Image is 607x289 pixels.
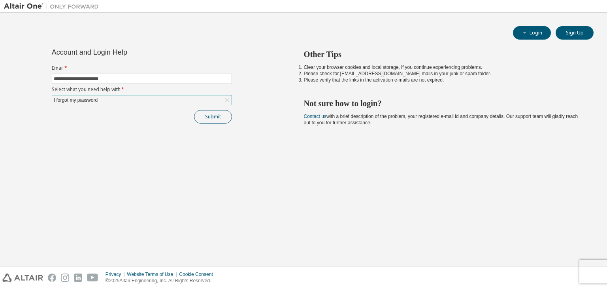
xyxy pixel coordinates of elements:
h2: Not sure how to login? [304,98,580,108]
img: altair_logo.svg [2,274,43,282]
p: © 2025 Altair Engineering, Inc. All Rights Reserved. [106,278,218,284]
label: Email [52,65,232,71]
button: Submit [194,110,232,124]
a: Contact us [304,114,326,119]
img: instagram.svg [61,274,69,282]
img: linkedin.svg [74,274,82,282]
div: Account and Login Help [52,49,196,55]
li: Please check for [EMAIL_ADDRESS][DOMAIN_NAME] mails in your junk or spam folder. [304,70,580,77]
span: with a brief description of the problem, your registered e-mail id and company details. Our suppo... [304,114,578,125]
li: Please verify that the links in the activation e-mails are not expired. [304,77,580,83]
label: Select what you need help with [52,86,232,93]
button: Login [513,26,551,40]
div: Website Terms of Use [127,271,179,278]
img: youtube.svg [87,274,98,282]
img: Altair One [4,2,103,10]
div: I forgot my password [52,95,232,105]
div: I forgot my password [53,96,99,105]
h2: Other Tips [304,49,580,59]
img: facebook.svg [48,274,56,282]
div: Cookie Consent [179,271,217,278]
button: Sign Up [556,26,594,40]
li: Clear your browser cookies and local storage, if you continue experiencing problems. [304,64,580,70]
div: Privacy [106,271,127,278]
